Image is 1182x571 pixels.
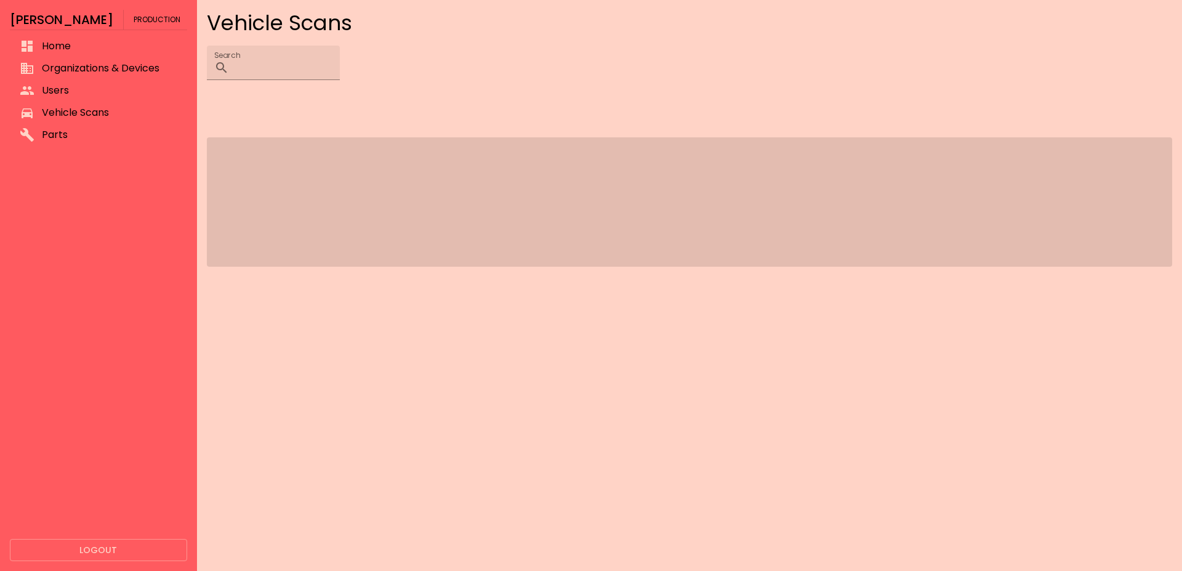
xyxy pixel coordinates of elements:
span: Vehicle Scans [42,105,177,120]
span: Home [42,39,177,54]
span: Production [134,10,180,30]
button: Logout [10,539,187,562]
h4: Vehicle Scans [207,10,1172,36]
span: Users [42,83,177,98]
span: Parts [42,128,177,142]
span: Organizations & Devices [42,61,177,76]
h6: [PERSON_NAME] [10,10,113,30]
label: Search [214,50,240,60]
